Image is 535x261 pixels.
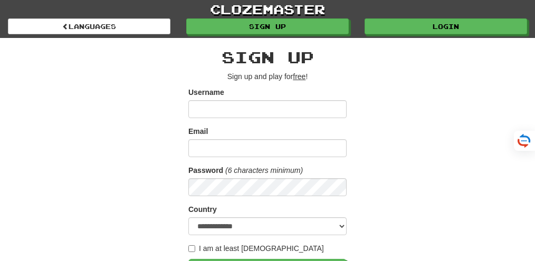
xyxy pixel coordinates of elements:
[293,72,305,81] u: free
[225,166,303,175] em: (6 characters minimum)
[8,18,170,34] a: Languages
[188,243,324,254] label: I am at least [DEMOGRAPHIC_DATA]
[188,71,347,82] p: Sign up and play for !
[188,204,217,215] label: Country
[188,87,224,98] label: Username
[188,49,347,66] h2: Sign up
[188,165,223,176] label: Password
[188,126,208,137] label: Email
[188,245,195,252] input: I am at least [DEMOGRAPHIC_DATA]
[365,18,527,34] a: Login
[186,18,349,34] a: Sign up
